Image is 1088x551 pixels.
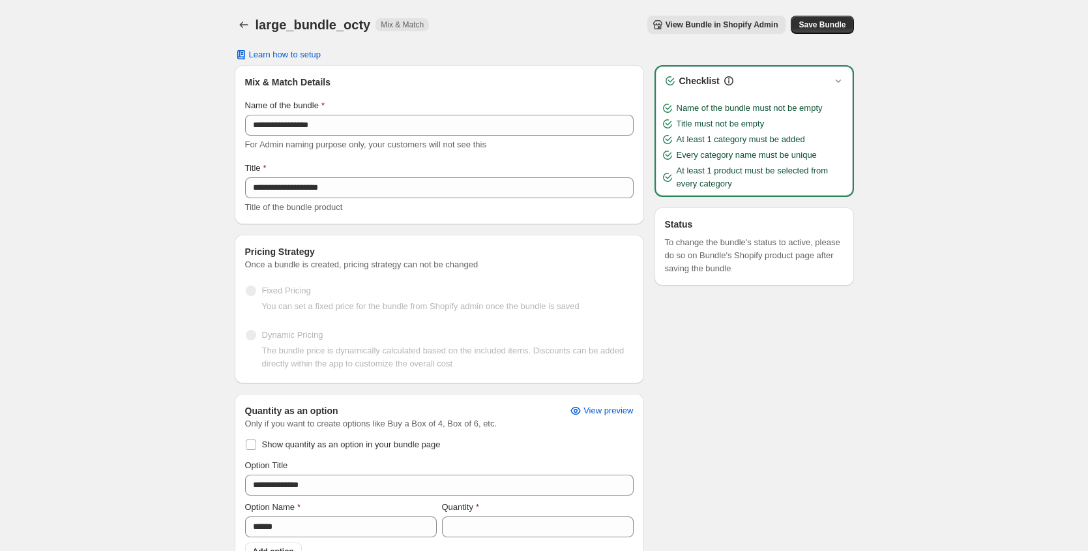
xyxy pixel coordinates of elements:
span: View Bundle in Shopify Admin [666,20,778,30]
span: Learn how to setup [249,50,321,60]
label: Name of the bundle [245,99,325,112]
h3: Checklist [679,74,720,87]
label: Option Name [245,501,301,514]
span: Name of the bundle must not be empty [677,102,823,115]
h3: Status [665,218,844,231]
span: Only if you want to create options like Buy a Box of 4, Box of 6, etc. [245,417,634,430]
h3: Mix & Match Details [245,76,634,89]
button: Save Bundle [791,16,853,34]
span: To change the bundle's status to active, please do so on Bundle's Shopify product page after savi... [665,236,844,275]
span: Every category name must be unique [677,149,817,162]
span: All quantity options must have a valid name and quantity [677,193,847,219]
label: Title [245,162,267,175]
span: Mix & Match [381,20,424,30]
button: Back [235,16,253,34]
h1: large_bundle_octy [256,17,371,33]
span: Once a bundle is created, pricing strategy can not be changed [245,258,634,271]
span: At least 1 product must be selected from every category [677,164,847,190]
button: View Bundle in Shopify Admin [647,16,786,34]
h3: Quantity as an option [245,404,338,417]
span: At least 1 category must be added [677,133,805,146]
span: Show quantity as an option in your bundle page [262,439,441,449]
a: Learn how to setup [227,46,329,64]
span: Fixed Pricing [262,284,311,297]
span: For Admin naming purpose only, your customers will not see this [245,140,486,149]
button: View preview [561,400,641,421]
span: Title of the bundle product [245,202,343,212]
label: Option Title [245,459,288,472]
span: View preview [583,406,633,416]
span: Save Bundle [799,20,845,30]
span: The bundle price is dynamically calculated based on the included items. Discounts can be added di... [262,346,625,368]
span: Title must not be empty [677,117,765,130]
span: You can set a fixed price for the bundle from Shopify admin once the bundle is saved [262,301,580,311]
label: Quantity [442,501,479,514]
span: Dynamic Pricing [262,329,323,342]
h3: Pricing Strategy [245,245,634,258]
